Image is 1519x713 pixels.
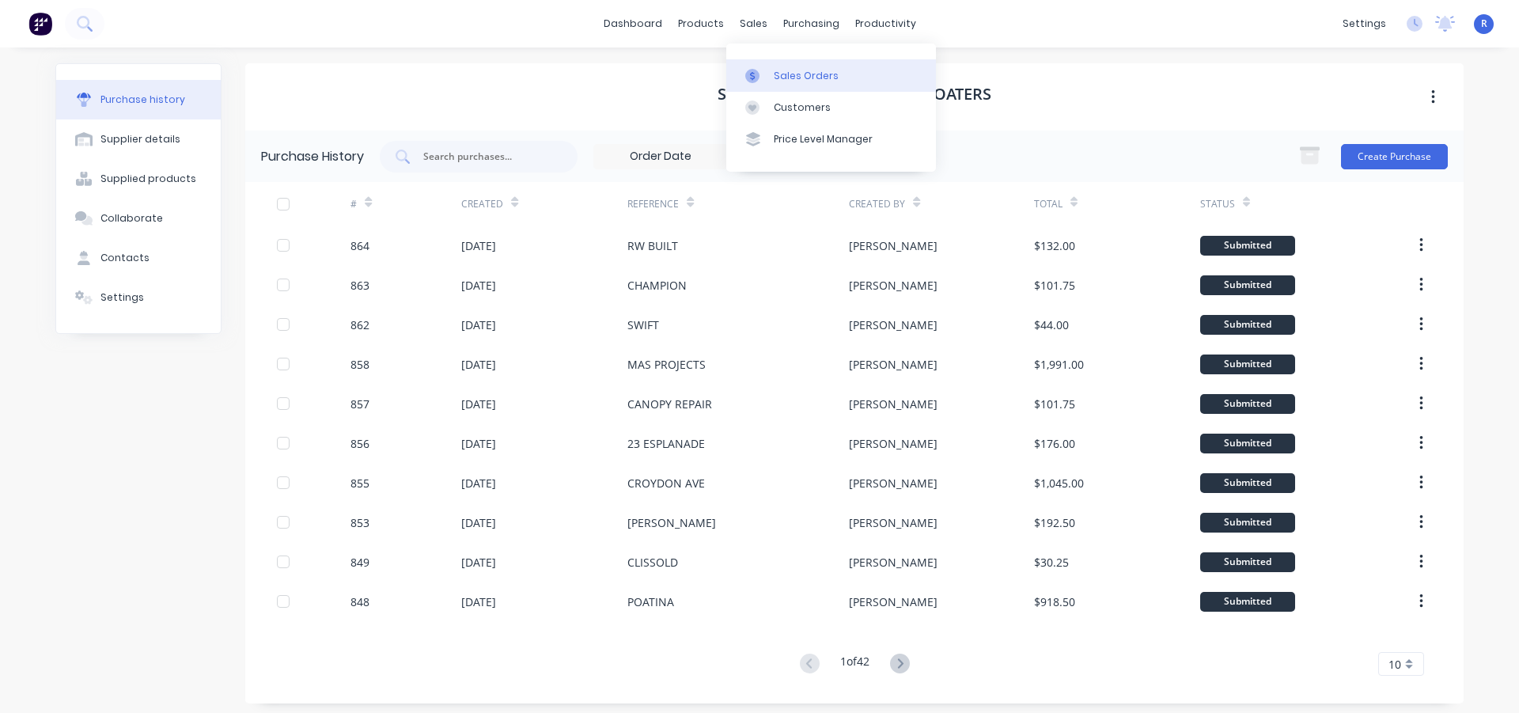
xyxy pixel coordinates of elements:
[1481,17,1487,31] span: R
[627,435,705,452] div: 23 ESPLANADE
[732,12,775,36] div: sales
[849,197,905,211] div: Created By
[350,197,357,211] div: #
[1200,236,1295,256] div: Submitted
[1200,473,1295,493] div: Submitted
[461,514,496,531] div: [DATE]
[100,211,163,226] div: Collaborate
[594,145,727,169] input: Order Date
[56,80,221,119] button: Purchase history
[847,12,924,36] div: productivity
[627,554,678,571] div: CLISSOLD
[849,475,938,491] div: [PERSON_NAME]
[670,12,732,36] div: products
[1034,277,1075,294] div: $101.75
[849,277,938,294] div: [PERSON_NAME]
[774,101,831,115] div: Customers
[461,435,496,452] div: [DATE]
[726,92,936,123] a: Customers
[1034,237,1075,254] div: $132.00
[461,237,496,254] div: [DATE]
[56,159,221,199] button: Supplied products
[718,85,991,104] h1: SEVANNAH PTY LTD T/A A1 Coaters
[627,317,659,333] div: SWIFT
[461,554,496,571] div: [DATE]
[1034,396,1075,412] div: $101.75
[1034,514,1075,531] div: $192.50
[840,653,869,676] div: 1 of 42
[350,475,369,491] div: 855
[849,356,938,373] div: [PERSON_NAME]
[1034,594,1075,610] div: $918.50
[627,475,705,491] div: CROYDON AVE
[100,172,196,186] div: Supplied products
[261,147,364,166] div: Purchase History
[100,93,185,107] div: Purchase history
[28,12,52,36] img: Factory
[350,594,369,610] div: 848
[422,149,553,165] input: Search purchases...
[1200,513,1295,533] div: Submitted
[726,123,936,155] a: Price Level Manager
[1034,554,1069,571] div: $30.25
[774,69,839,83] div: Sales Orders
[1200,275,1295,295] div: Submitted
[627,277,687,294] div: CHAMPION
[350,514,369,531] div: 853
[1200,315,1295,335] div: Submitted
[461,475,496,491] div: [DATE]
[1200,197,1235,211] div: Status
[350,554,369,571] div: 849
[350,277,369,294] div: 863
[56,278,221,317] button: Settings
[350,396,369,412] div: 857
[100,251,150,265] div: Contacts
[849,396,938,412] div: [PERSON_NAME]
[461,277,496,294] div: [DATE]
[849,317,938,333] div: [PERSON_NAME]
[627,197,679,211] div: Reference
[1200,394,1295,414] div: Submitted
[461,317,496,333] div: [DATE]
[461,197,503,211] div: Created
[775,12,847,36] div: purchasing
[1034,197,1063,211] div: Total
[1200,355,1295,374] div: Submitted
[1341,144,1448,169] button: Create Purchase
[627,594,674,610] div: POATINA
[849,594,938,610] div: [PERSON_NAME]
[350,356,369,373] div: 858
[627,396,712,412] div: CANOPY REPAIR
[350,435,369,452] div: 856
[461,594,496,610] div: [DATE]
[350,237,369,254] div: 864
[726,59,936,91] a: Sales Orders
[461,356,496,373] div: [DATE]
[56,119,221,159] button: Supplier details
[1034,356,1084,373] div: $1,991.00
[350,317,369,333] div: 862
[1335,12,1394,36] div: settings
[849,514,938,531] div: [PERSON_NAME]
[849,237,938,254] div: [PERSON_NAME]
[627,356,706,373] div: MAS PROJECTS
[461,396,496,412] div: [DATE]
[1034,435,1075,452] div: $176.00
[627,237,678,254] div: RW BUILT
[1388,656,1401,673] span: 10
[100,132,180,146] div: Supplier details
[596,12,670,36] a: dashboard
[627,514,716,531] div: [PERSON_NAME]
[1034,475,1084,491] div: $1,045.00
[1034,317,1069,333] div: $44.00
[774,132,873,146] div: Price Level Manager
[56,238,221,278] button: Contacts
[849,435,938,452] div: [PERSON_NAME]
[100,290,144,305] div: Settings
[1200,592,1295,612] div: Submitted
[1200,434,1295,453] div: Submitted
[849,554,938,571] div: [PERSON_NAME]
[56,199,221,238] button: Collaborate
[1200,552,1295,572] div: Submitted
